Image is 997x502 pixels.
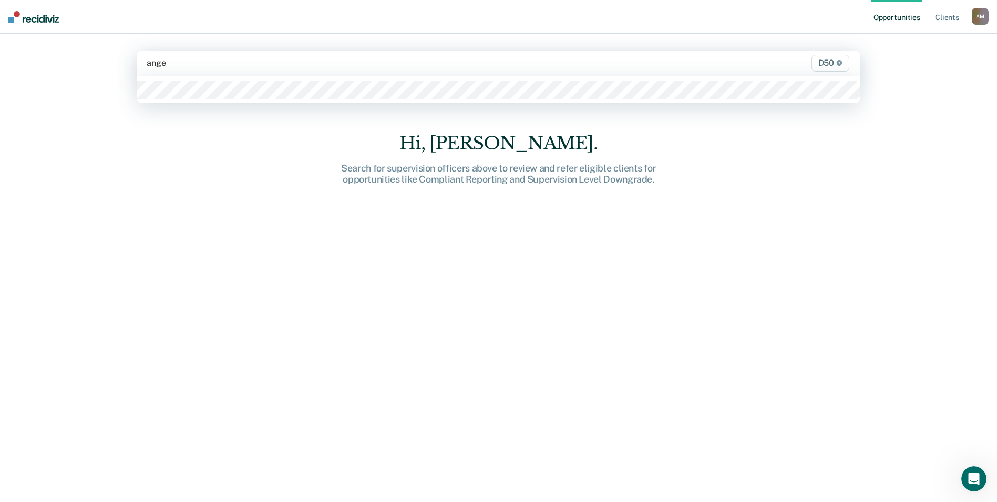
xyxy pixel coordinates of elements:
button: AM [972,8,989,25]
div: Search for supervision officers above to review and refer eligible clients for opportunities like... [331,163,667,185]
div: Hi, [PERSON_NAME]. [331,133,667,154]
iframe: Intercom live chat [961,466,986,491]
span: D50 [811,55,849,72]
div: A M [972,8,989,25]
img: Recidiviz [8,11,59,23]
